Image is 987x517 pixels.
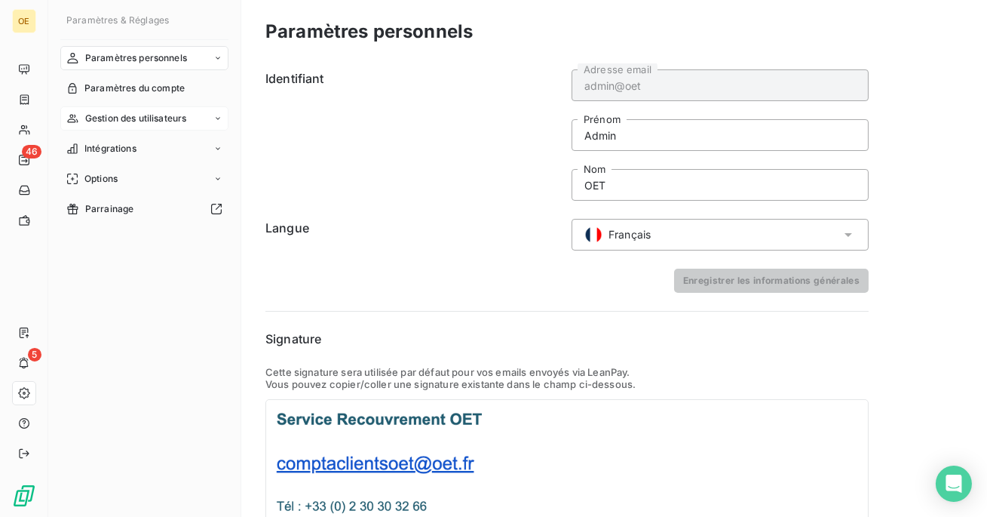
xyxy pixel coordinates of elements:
[60,197,228,221] a: Parrainage
[12,9,36,33] div: OE
[572,119,869,151] input: placeholder
[85,51,187,65] span: Paramètres personnels
[12,484,36,508] img: Logo LeanPay
[674,269,869,293] button: Enregistrer les informations générales
[265,378,869,390] p: Vous pouvez copier/coller une signature existante dans le champ ci-dessous.
[84,172,118,186] span: Options
[66,14,169,26] span: Paramètres & Réglages
[84,82,185,95] span: Paramètres du compte
[28,348,41,362] span: 5
[265,18,473,45] h3: Paramètres personnels
[265,219,562,251] h6: Langue
[85,202,134,216] span: Parrainage
[60,76,228,100] a: Paramètres du compte
[608,227,651,242] span: Français
[84,142,136,155] span: Intégrations
[572,69,869,101] input: placeholder
[265,69,562,201] h6: Identifiant
[572,169,869,201] input: placeholder
[85,112,187,125] span: Gestion des utilisateurs
[265,366,869,378] p: Cette signature sera utilisée par défaut pour vos emails envoyés via LeanPay.
[265,330,869,348] h6: Signature
[22,145,41,158] span: 46
[936,466,972,502] div: Open Intercom Messenger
